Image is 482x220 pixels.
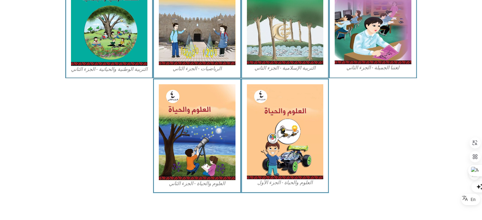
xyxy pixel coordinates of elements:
[247,65,324,72] figcaption: التربية الإسلامية - الجزء الثاني
[247,179,324,186] figcaption: العلوم والحياة - الجزء الأول
[159,180,235,187] figcaption: العلوم والحياة - الجزء الثاني
[335,64,411,71] figcaption: لغتنا الجميلة - الجزء الثاني
[71,66,148,73] figcaption: التربية الوطنية والحياتية - الجزء الثاني
[159,65,235,72] figcaption: الرياضيات - الجزء الثاني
